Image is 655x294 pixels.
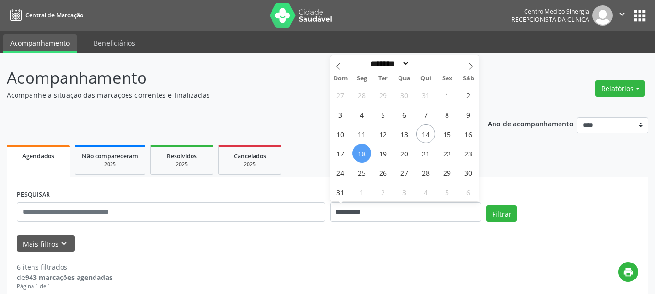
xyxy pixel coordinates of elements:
[631,7,648,24] button: apps
[374,124,393,143] span: Agosto 12, 2025
[25,273,112,282] strong: 943 marcações agendadas
[59,238,69,249] i: keyboard_arrow_down
[395,124,414,143] span: Agosto 13, 2025
[331,124,350,143] span: Agosto 10, 2025
[331,183,350,201] span: Agosto 31, 2025
[82,152,138,160] span: Não compareceram
[87,34,142,51] a: Beneficiários
[394,76,415,82] span: Qua
[330,76,351,82] span: Dom
[410,59,442,69] input: Year
[374,86,393,105] span: Julho 29, 2025
[416,86,435,105] span: Julho 31, 2025
[459,144,478,163] span: Agosto 23, 2025
[415,76,436,82] span: Qui
[3,34,77,53] a: Acompanhamento
[438,144,457,163] span: Agosto 22, 2025
[82,161,138,168] div: 2025
[374,105,393,124] span: Agosto 5, 2025
[7,7,83,23] a: Central de Marcação
[416,163,435,182] span: Agosto 28, 2025
[17,235,75,252] button: Mais filtroskeyboard_arrow_down
[395,144,414,163] span: Agosto 20, 2025
[459,124,478,143] span: Agosto 16, 2025
[17,262,112,272] div: 6 itens filtrados
[459,86,478,105] span: Agosto 2, 2025
[459,163,478,182] span: Agosto 30, 2025
[367,59,410,69] select: Month
[351,76,372,82] span: Seg
[395,105,414,124] span: Agosto 6, 2025
[374,144,393,163] span: Agosto 19, 2025
[459,105,478,124] span: Agosto 9, 2025
[488,117,574,129] p: Ano de acompanhamento
[438,183,457,201] span: Setembro 5, 2025
[158,161,206,168] div: 2025
[395,86,414,105] span: Julho 30, 2025
[438,86,457,105] span: Agosto 1, 2025
[436,76,458,82] span: Sex
[458,76,479,82] span: Sáb
[374,183,393,201] span: Setembro 2, 2025
[167,152,197,160] span: Resolvidos
[595,80,645,97] button: Relatórios
[486,205,517,222] button: Filtrar
[459,183,478,201] span: Setembro 6, 2025
[352,124,371,143] span: Agosto 11, 2025
[331,144,350,163] span: Agosto 17, 2025
[331,86,350,105] span: Julho 27, 2025
[331,105,350,124] span: Agosto 3, 2025
[234,152,266,160] span: Cancelados
[374,163,393,182] span: Agosto 26, 2025
[438,163,457,182] span: Agosto 29, 2025
[416,105,435,124] span: Agosto 7, 2025
[352,105,371,124] span: Agosto 4, 2025
[17,272,112,282] div: de
[17,282,112,291] div: Página 1 de 1
[617,9,627,19] i: 
[22,152,54,160] span: Agendados
[395,163,414,182] span: Agosto 27, 2025
[613,5,631,26] button: 
[225,161,274,168] div: 2025
[395,183,414,201] span: Setembro 3, 2025
[331,163,350,182] span: Agosto 24, 2025
[372,76,394,82] span: Ter
[511,7,589,15] div: Centro Medico Sinergia
[592,5,613,26] img: img
[352,86,371,105] span: Julho 28, 2025
[17,187,50,202] label: PESQUISAR
[352,183,371,201] span: Setembro 1, 2025
[618,262,638,282] button: print
[511,15,589,24] span: Recepcionista da clínica
[623,267,634,278] i: print
[416,124,435,143] span: Agosto 14, 2025
[438,105,457,124] span: Agosto 8, 2025
[416,144,435,163] span: Agosto 21, 2025
[416,183,435,201] span: Setembro 4, 2025
[352,144,371,163] span: Agosto 18, 2025
[7,66,456,90] p: Acompanhamento
[438,124,457,143] span: Agosto 15, 2025
[352,163,371,182] span: Agosto 25, 2025
[7,90,456,100] p: Acompanhe a situação das marcações correntes e finalizadas
[25,11,83,19] span: Central de Marcação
